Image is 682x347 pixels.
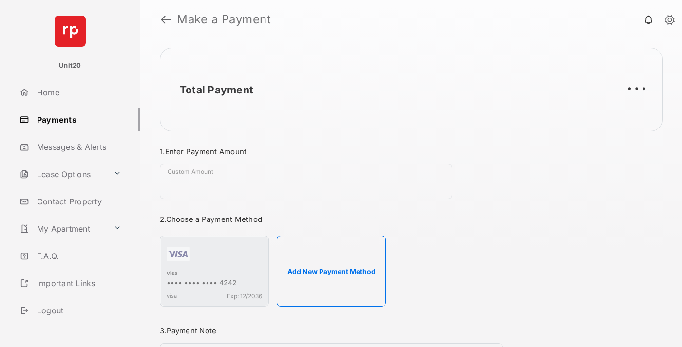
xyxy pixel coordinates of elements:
[160,236,269,307] div: visa•••• •••• •••• 4242visaExp: 12/2036
[227,292,262,300] span: Exp: 12/2036
[180,84,253,96] h2: Total Payment
[16,244,140,268] a: F.A.Q.
[167,278,262,289] div: •••• •••• •••• 4242
[16,108,140,131] a: Payments
[16,163,110,186] a: Lease Options
[167,292,177,300] span: visa
[160,215,503,224] h3: 2. Choose a Payment Method
[160,147,503,156] h3: 1. Enter Payment Amount
[55,16,86,47] img: svg+xml;base64,PHN2ZyB4bWxucz0iaHR0cDovL3d3dy53My5vcmcvMjAwMC9zdmciIHdpZHRoPSI2NCIgaGVpZ2h0PSI2NC...
[167,270,262,278] div: visa
[16,299,140,322] a: Logout
[277,236,386,307] button: Add New Payment Method
[160,326,503,335] h3: 3. Payment Note
[16,272,125,295] a: Important Links
[16,135,140,159] a: Messages & Alerts
[16,217,110,240] a: My Apartment
[177,14,271,25] strong: Make a Payment
[59,61,81,71] p: Unit20
[16,81,140,104] a: Home
[16,190,140,213] a: Contact Property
